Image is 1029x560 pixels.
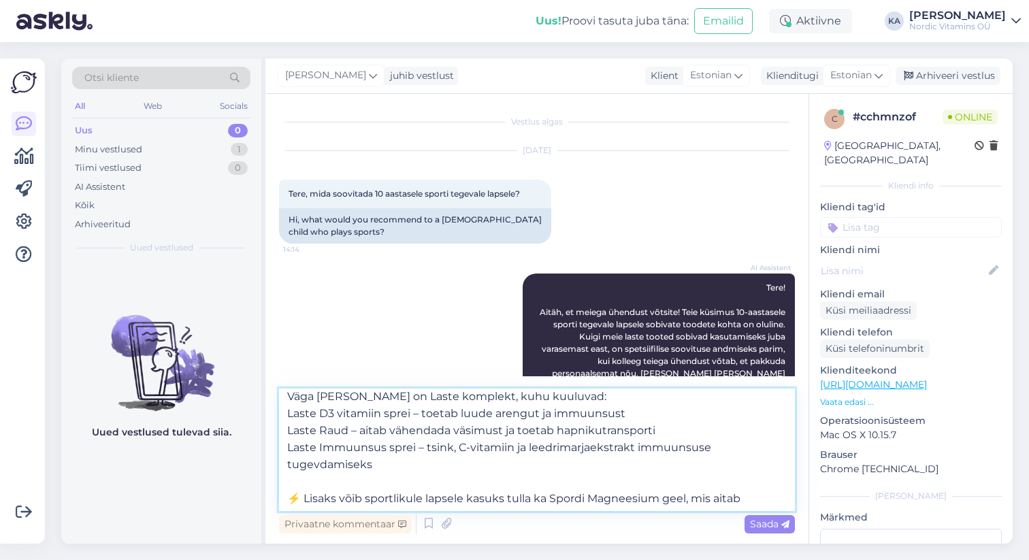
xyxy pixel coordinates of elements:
div: Küsi meiliaadressi [820,301,917,320]
div: Arhiveeritud [75,218,131,231]
div: 1 [231,143,248,157]
div: Klienditugi [761,69,819,83]
span: Online [943,110,998,125]
div: Kliendi info [820,180,1002,192]
div: All [72,97,88,115]
input: Lisa nimi [821,263,986,278]
img: Askly Logo [11,69,37,95]
div: Uus [75,124,93,137]
div: AI Assistent [75,180,125,194]
button: Emailid [694,8,753,34]
p: Klienditeekond [820,363,1002,378]
div: Vestlus algas [279,116,795,128]
div: Hi, what would you recommend to a [DEMOGRAPHIC_DATA] child who plays sports? [279,208,551,244]
div: juhib vestlust [385,69,454,83]
p: Märkmed [820,510,1002,525]
div: Proovi tasuta juba täna: [536,13,689,29]
div: Web [141,97,165,115]
p: Uued vestlused tulevad siia. [92,425,231,440]
b: Uus! [536,14,561,27]
span: Uued vestlused [130,242,193,254]
span: 14:14 [283,244,334,254]
div: # cchmnzof [853,109,943,125]
span: Otsi kliente [84,71,139,85]
span: Saada [750,518,789,530]
div: Arhiveeri vestlus [896,67,1000,85]
div: 0 [228,124,248,137]
p: Kliendi telefon [820,325,1002,340]
span: AI Assistent [740,263,791,273]
div: 0 [228,161,248,175]
p: Kliendi email [820,287,1002,301]
span: Estonian [690,68,732,83]
span: [PERSON_NAME] [285,68,366,83]
div: Aktiivne [769,9,852,33]
div: Tiimi vestlused [75,161,142,175]
div: KA [885,12,904,31]
p: Chrome [TECHNICAL_ID] [820,462,1002,476]
a: [PERSON_NAME]Nordic Vitamins OÜ [909,10,1021,32]
span: Tere! Aitäh, et meiega ühendust võtsite! Teie küsimus 10-aastasele sporti tegevale lapsele sobiva... [540,282,787,391]
div: [PERSON_NAME] [909,10,1006,21]
textarea: Tere, 10-aastasele sporti tegevale lapsele soovitame toetada nii energiataset, lihaste taastumist... [279,389,795,511]
div: Nordic Vitamins OÜ [909,21,1006,32]
p: Mac OS X 10.15.7 [820,428,1002,442]
div: [GEOGRAPHIC_DATA], [GEOGRAPHIC_DATA] [824,139,975,167]
p: Vaata edasi ... [820,396,1002,408]
a: [URL][DOMAIN_NAME] [820,378,927,391]
span: c [832,114,838,124]
p: Kliendi nimi [820,243,1002,257]
div: Klient [645,69,679,83]
div: [PERSON_NAME] [820,490,1002,502]
div: Privaatne kommentaar [279,515,412,533]
span: Tere, mida soovitada 10 aastasele sporti tegevale lapsele? [289,188,520,199]
div: Socials [217,97,250,115]
div: [DATE] [279,144,795,157]
input: Lisa tag [820,217,1002,237]
img: No chats [61,291,261,413]
p: Brauser [820,448,1002,462]
span: Estonian [830,68,872,83]
div: Kõik [75,199,95,212]
div: Küsi telefoninumbrit [820,340,930,358]
p: Kliendi tag'id [820,200,1002,214]
div: Minu vestlused [75,143,142,157]
p: Operatsioonisüsteem [820,414,1002,428]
